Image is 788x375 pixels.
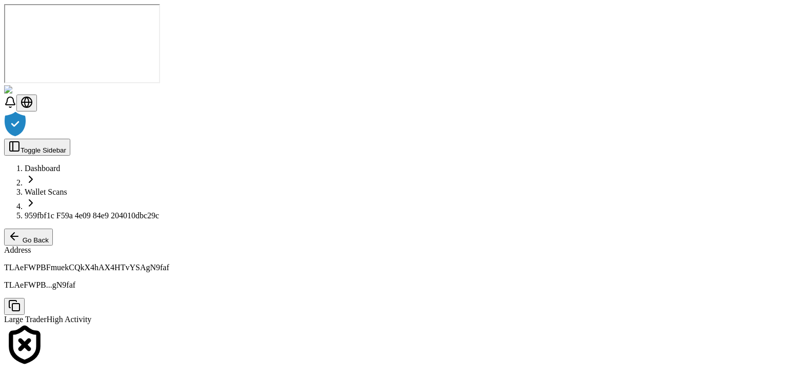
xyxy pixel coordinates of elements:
[4,263,784,272] p: TLAeFWPBFmuekCQkX4hAX4HTvYSAgN9faf
[21,146,66,154] span: Toggle Sidebar
[4,246,784,255] div: Address
[4,139,70,156] button: Toggle Sidebar
[4,280,784,290] p: TLAeFWPB...gN9faf
[47,315,92,324] span: Over 100 transactions in the last 6 months
[25,211,159,220] a: 959fbf1c F59a 4e09 84e9 204010dbc29c
[25,164,60,173] a: Dashboard
[4,164,784,220] nav: breadcrumb
[4,85,65,95] img: ShieldPay Logo
[4,298,25,315] button: Copy to clipboard
[23,236,49,244] span: Go Back
[25,188,67,196] a: Wallet Scans
[4,229,53,246] button: Go Back
[4,315,47,324] span: Have made large transactions over $10k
